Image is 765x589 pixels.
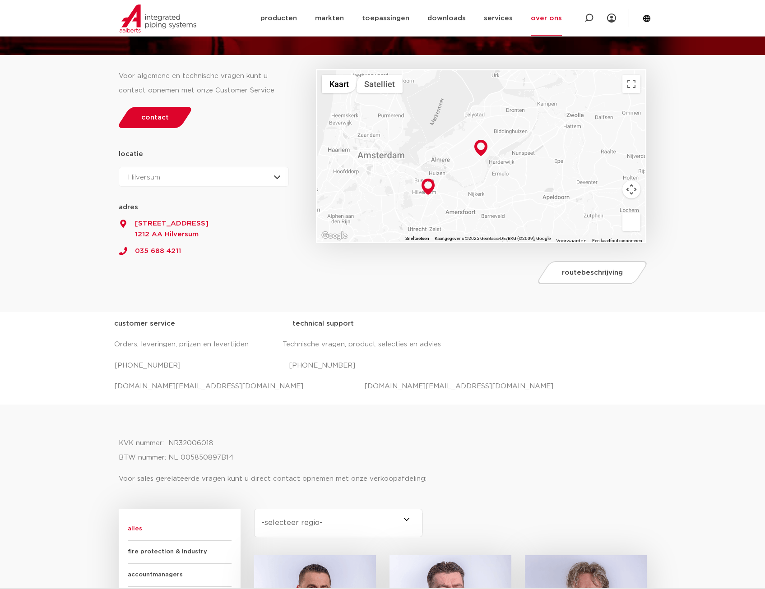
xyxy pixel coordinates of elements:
[531,1,562,36] a: over ons
[128,174,160,181] span: Hilversum
[315,1,344,36] a: markten
[562,269,623,276] span: routebeschrijving
[405,235,429,242] button: Sneltoetsen
[141,114,169,121] span: contact
[622,75,640,93] button: Weergave op volledig scherm aan- of uitzetten
[114,379,651,394] p: [DOMAIN_NAME][EMAIL_ADDRESS][DOMAIN_NAME] [DOMAIN_NAME][EMAIL_ADDRESS][DOMAIN_NAME]
[435,236,551,241] span: Kaartgegevens ©2025 GeoBasis-DE/BKG (©2009), Google
[484,1,513,36] a: services
[119,69,289,98] div: Voor algemene en technische vragen kunt u contact opnemen met onze Customer Service
[116,107,194,128] a: contact
[260,1,562,36] nav: Menu
[128,541,232,564] span: fire protection & industry
[592,238,642,243] a: Een kaartfout rapporteren
[260,1,297,36] a: producten
[119,472,647,486] p: Voor sales gerelateerde vragen kunt u direct contact opnemen met onze verkoopafdeling:
[556,239,587,243] a: Voorwaarden (wordt geopend in een nieuw tabblad)
[320,230,349,242] img: Google
[427,1,466,36] a: downloads
[128,518,232,541] span: alles
[320,230,349,242] a: Dit gebied openen in Google Maps (er wordt een nieuw venster geopend)
[622,180,640,198] button: Bedieningsopties voor de kaartweergave
[114,359,651,373] p: [PHONE_NUMBER] [PHONE_NUMBER]
[622,213,640,231] button: Sleep Pegman de kaart op om Street View te openen
[119,436,647,465] p: KVK nummer: NR32006018 BTW nummer: NL 005850897B14
[322,75,357,93] button: Stratenkaart tonen
[114,337,651,352] p: Orders, leveringen, prijzen en levertijden Technische vragen, product selecties en advies
[119,151,143,157] strong: locatie
[114,320,354,327] strong: customer service technical support
[362,1,409,36] a: toepassingen
[357,75,403,93] button: Satellietbeelden tonen
[128,564,232,587] span: accountmanagers
[536,261,649,284] a: routebeschrijving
